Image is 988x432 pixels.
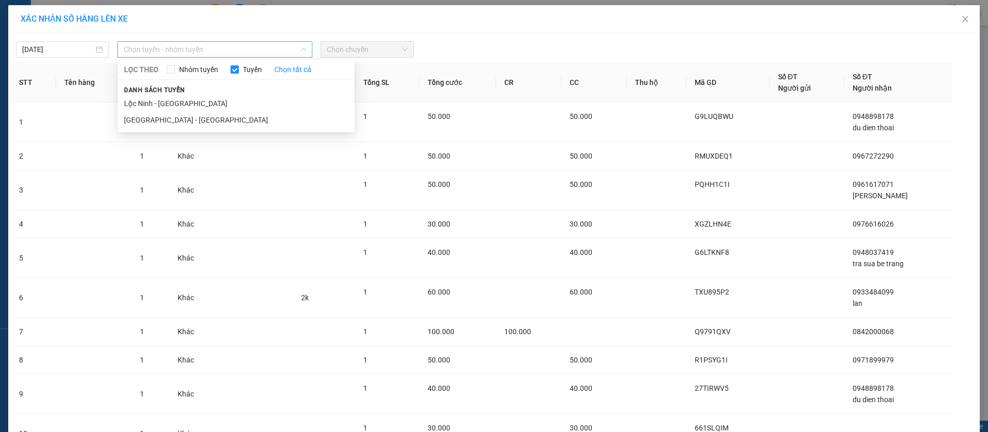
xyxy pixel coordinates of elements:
[853,220,894,228] span: 0976616026
[853,248,894,256] span: 0948037419
[570,384,592,392] span: 40.000
[570,424,592,432] span: 30.000
[140,293,144,302] span: 1
[11,374,56,414] td: 9
[504,327,531,336] span: 100.000
[11,63,56,102] th: STT
[570,220,592,228] span: 30.000
[140,390,144,398] span: 1
[355,63,419,102] th: Tổng SL
[327,42,408,57] span: Chọn chuyến
[951,5,980,34] button: Close
[853,327,894,336] span: 0842000068
[853,299,862,307] span: lan
[169,170,219,210] td: Khác
[428,288,450,296] span: 60.000
[363,248,367,256] span: 1
[169,318,219,346] td: Khác
[570,288,592,296] span: 60.000
[11,238,56,278] td: 5
[11,170,56,210] td: 3
[853,112,894,120] span: 0948898178
[124,64,158,75] span: LỌC THEO
[570,248,592,256] span: 40.000
[363,180,367,188] span: 1
[695,356,728,364] span: R1PSYG1I
[169,142,219,170] td: Khác
[428,384,450,392] span: 40.000
[169,346,219,374] td: Khác
[686,63,770,102] th: Mã GD
[56,63,132,102] th: Tên hàng
[853,260,904,268] span: tra sua be trang
[11,210,56,238] td: 4
[778,84,811,92] span: Người gửi
[363,384,367,392] span: 1
[853,384,894,392] span: 0948898178
[853,192,908,200] span: [PERSON_NAME]
[140,220,144,228] span: 1
[428,248,450,256] span: 40.000
[301,46,307,53] span: down
[239,64,266,75] span: Tuyến
[140,356,144,364] span: 1
[778,73,798,81] span: Số ĐT
[118,95,355,112] li: Lộc Ninh - [GEOGRAPHIC_DATA]
[570,152,592,160] span: 50.000
[123,42,306,57] span: Chọn tuyến - nhóm tuyến
[428,356,450,364] span: 50.000
[21,14,128,24] span: XÁC NHẬN SỐ HÀNG LÊN XE
[11,102,56,142] td: 1
[169,374,219,414] td: Khác
[419,63,496,102] th: Tổng cước
[118,85,191,95] span: Danh sách tuyến
[853,180,894,188] span: 0961617071
[22,44,94,55] input: 13/09/2025
[175,64,222,75] span: Nhóm tuyến
[853,356,894,364] span: 0971899979
[363,327,367,336] span: 1
[428,180,450,188] span: 50.000
[961,15,969,23] span: close
[140,254,144,262] span: 1
[853,152,894,160] span: 0967272290
[570,356,592,364] span: 50.000
[301,293,309,302] span: 2k
[428,152,450,160] span: 50.000
[853,73,872,81] span: Số ĐT
[363,424,367,432] span: 1
[627,63,686,102] th: Thu hộ
[695,288,729,296] span: TXU895P2
[853,124,894,132] span: du dien thoai
[11,278,56,318] td: 6
[11,318,56,346] td: 7
[140,327,144,336] span: 1
[561,63,627,102] th: CC
[695,424,729,432] span: 661SLQIM
[695,180,730,188] span: PQHH1C1I
[428,220,450,228] span: 30.000
[695,248,729,256] span: G6LTKNF8
[695,220,731,228] span: XGZLHN4E
[169,210,219,238] td: Khác
[853,84,892,92] span: Người nhận
[363,112,367,120] span: 1
[695,112,733,120] span: G9LUQBWU
[363,288,367,296] span: 1
[169,238,219,278] td: Khác
[695,384,729,392] span: 27TIRWV5
[428,424,450,432] span: 30.000
[570,180,592,188] span: 50.000
[363,220,367,228] span: 1
[695,327,731,336] span: Q9791QXV
[169,278,219,318] td: Khác
[363,356,367,364] span: 1
[853,288,894,296] span: 0933484099
[428,327,454,336] span: 100.000
[853,395,894,404] span: du dien thoai
[11,142,56,170] td: 2
[570,112,592,120] span: 50.000
[695,152,733,160] span: RMUXDEQ1
[428,112,450,120] span: 50.000
[274,64,311,75] a: Chọn tất cả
